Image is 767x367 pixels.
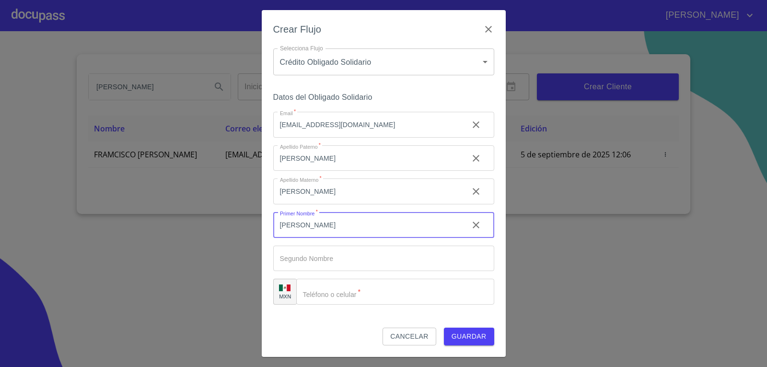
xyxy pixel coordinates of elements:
h6: Crear Flujo [273,22,322,37]
h6: Datos del Obligado Solidario [273,91,494,104]
span: Cancelar [390,331,428,343]
button: clear input [465,213,488,237]
span: Guardar [452,331,487,343]
button: clear input [465,147,488,170]
button: clear input [465,113,488,136]
button: Cancelar [383,328,436,345]
img: R93DlvwvvjP9fbrDwZeCRYBHk45OWMq+AAOlFVsxT89f82nwPLnD58IP7+ANJEaWYhP0Tx8kkA0WlQMPQsAAgwAOmBj20AXj6... [279,284,291,291]
button: clear input [465,180,488,203]
div: Crédito Obligado Solidario [273,48,494,75]
p: MXN [279,293,291,300]
button: Guardar [444,328,494,345]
